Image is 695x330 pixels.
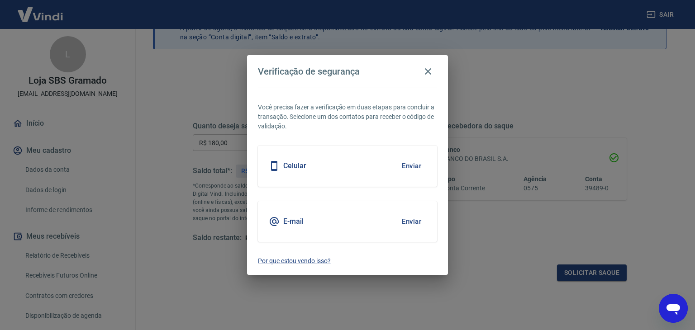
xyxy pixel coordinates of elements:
h5: Celular [283,161,306,170]
p: Você precisa fazer a verificação em duas etapas para concluir a transação. Selecione um dos conta... [258,103,437,131]
button: Enviar [397,156,426,175]
h4: Verificação de segurança [258,66,360,77]
a: Por que estou vendo isso? [258,256,437,266]
h5: E-mail [283,217,304,226]
button: Enviar [397,212,426,231]
iframe: Botão para abrir a janela de mensagens [659,294,688,323]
